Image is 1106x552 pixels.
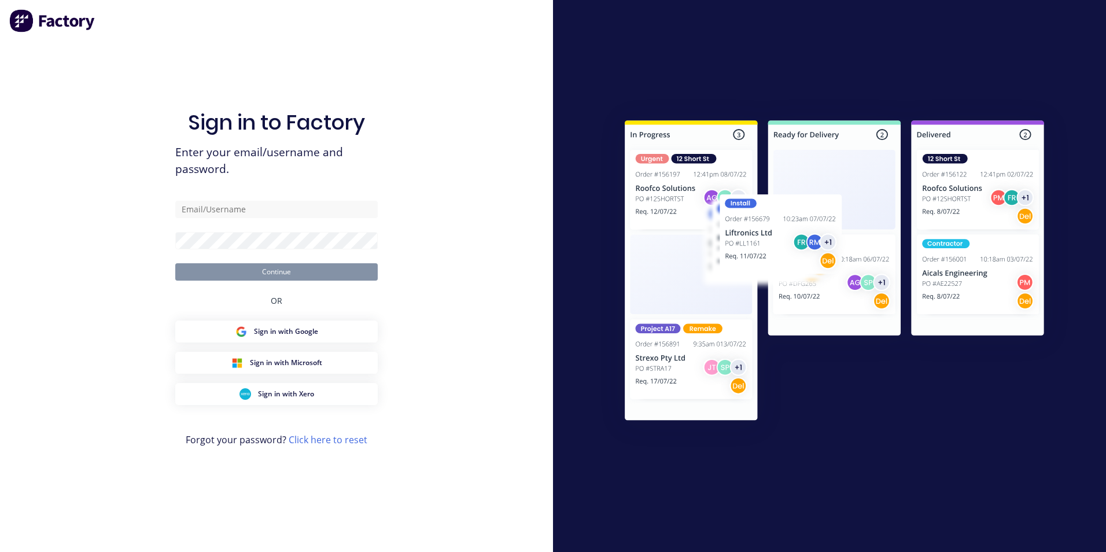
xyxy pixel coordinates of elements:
img: Factory [9,9,96,32]
div: OR [271,281,282,321]
img: Xero Sign in [239,388,251,400]
span: Sign in with Google [254,326,318,337]
button: Xero Sign inSign in with Xero [175,383,378,405]
span: Sign in with Microsoft [250,358,322,368]
button: Google Sign inSign in with Google [175,321,378,343]
button: Continue [175,263,378,281]
button: Microsoft Sign inSign in with Microsoft [175,352,378,374]
h1: Sign in to Factory [188,110,365,135]
img: Sign in [599,97,1070,448]
span: Sign in with Xero [258,389,314,399]
img: Microsoft Sign in [231,357,243,369]
span: Enter your email/username and password. [175,144,378,178]
span: Forgot your password? [186,433,367,447]
a: Click here to reset [289,433,367,446]
input: Email/Username [175,201,378,218]
img: Google Sign in [235,326,247,337]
